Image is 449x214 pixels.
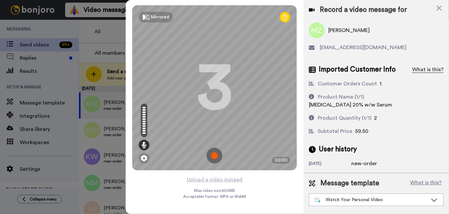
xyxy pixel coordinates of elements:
[321,178,380,188] span: Message template
[380,81,382,86] span: 1
[314,198,321,203] img: nextgen-template.svg
[141,155,147,162] img: ic_gear.svg
[352,160,385,168] div: new-order
[309,102,392,107] span: [MEDICAL_DATA] 20% w/w Serum
[318,93,364,101] div: Product Name (1/1)
[320,44,407,51] span: [EMAIL_ADDRESS][DOMAIN_NAME]
[319,65,396,75] span: Imported Customer Info
[185,175,244,184] button: Upload a video instead
[318,127,353,135] div: Subtotal Price
[412,66,444,74] div: What is this?
[272,157,290,164] div: 00:00
[355,129,369,134] span: 59.50
[183,194,246,199] span: Acceptable format: MP4 or WebM
[207,148,222,164] img: ic_record_start.svg
[318,80,377,88] div: Customer Orders Count
[374,115,377,121] span: 2
[196,63,233,112] div: 3
[318,114,372,122] div: Product Quantity (1/1)
[309,161,352,168] div: [DATE]
[319,144,357,154] span: User history
[314,197,428,203] div: Watch Your Personal Video
[194,188,235,193] span: Max video size: 500 MB
[408,178,444,188] button: What is this?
